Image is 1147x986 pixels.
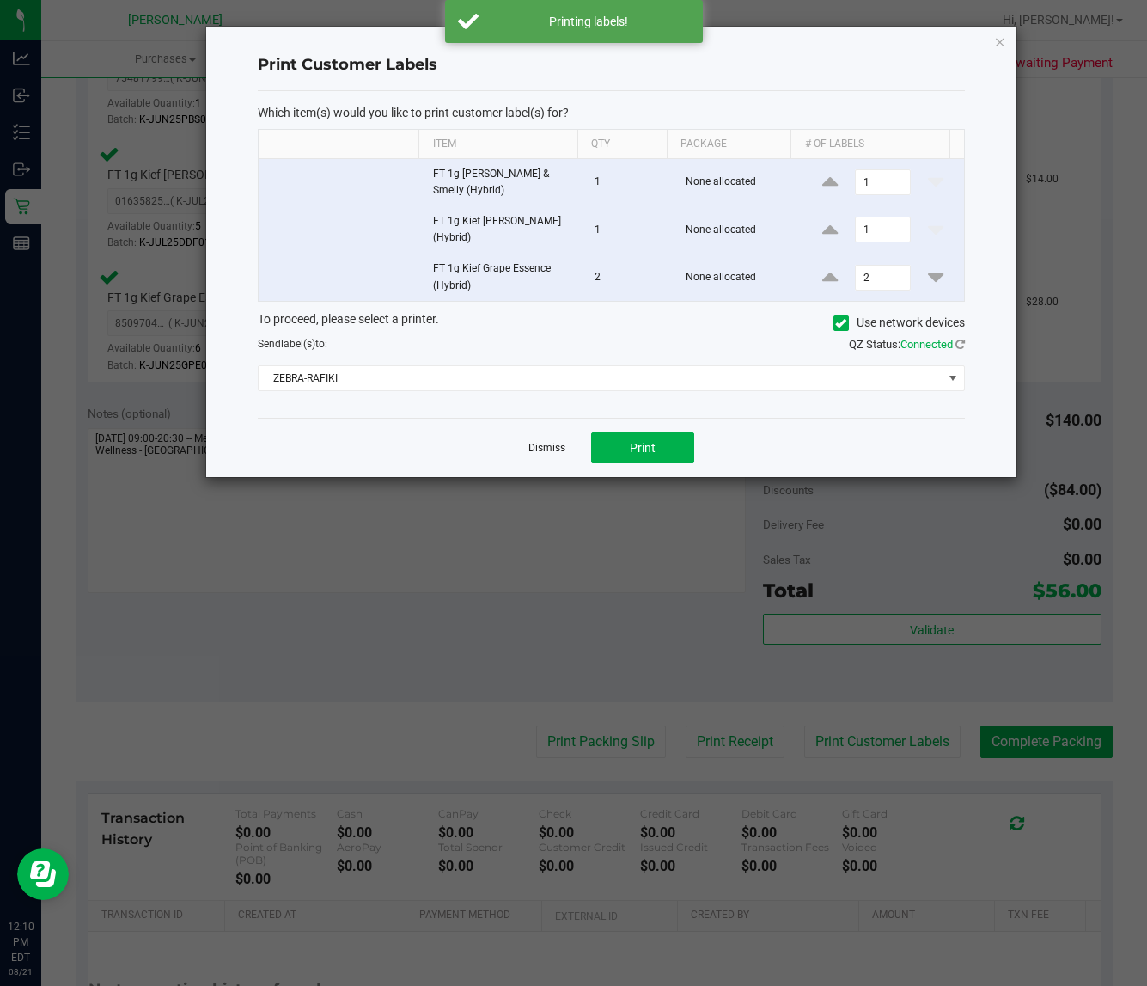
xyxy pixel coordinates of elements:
[423,159,584,206] td: FT 1g [PERSON_NAME] & Smelly (Hybrid)
[528,441,565,456] a: Dismiss
[584,254,675,300] td: 2
[833,314,965,332] label: Use network devices
[584,206,675,254] td: 1
[258,338,327,350] span: Send to:
[488,13,690,30] div: Printing labels!
[630,441,656,455] span: Print
[675,159,802,206] td: None allocated
[17,848,69,900] iframe: Resource center
[667,130,790,159] th: Package
[245,310,978,336] div: To proceed, please select a printer.
[281,338,315,350] span: label(s)
[790,130,949,159] th: # of labels
[258,105,965,120] p: Which item(s) would you like to print customer label(s) for?
[849,338,965,351] span: QZ Status:
[584,159,675,206] td: 1
[418,130,577,159] th: Item
[258,54,965,77] h4: Print Customer Labels
[675,254,802,300] td: None allocated
[591,432,694,463] button: Print
[423,254,584,300] td: FT 1g Kief Grape Essence (Hybrid)
[577,130,667,159] th: Qty
[259,366,943,390] span: ZEBRA-RAFIKI
[675,206,802,254] td: None allocated
[900,338,953,351] span: Connected
[423,206,584,254] td: FT 1g Kief [PERSON_NAME] (Hybrid)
